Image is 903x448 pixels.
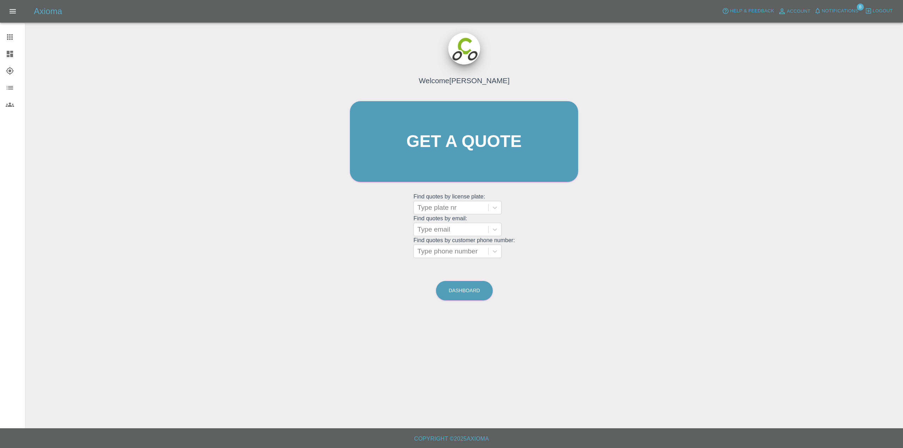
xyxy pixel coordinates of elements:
grid: Find quotes by license plate: [413,194,515,214]
span: Account [787,7,811,16]
img: ... [448,33,480,65]
h6: Copyright © 2025 Axioma [6,434,897,444]
a: Account [776,6,812,17]
span: Notifications [822,7,859,15]
grid: Find quotes by email: [413,215,515,236]
button: Help & Feedback [720,6,776,17]
grid: Find quotes by customer phone number: [413,237,515,258]
a: Dashboard [436,281,493,300]
span: 8 [857,4,864,11]
button: Notifications [812,6,860,17]
button: Open drawer [4,3,21,20]
h4: Welcome [PERSON_NAME] [419,75,509,86]
h5: Axioma [34,6,62,17]
button: Logout [863,6,895,17]
span: Help & Feedback [730,7,774,15]
a: Get a quote [350,101,578,182]
span: Logout [873,7,893,15]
